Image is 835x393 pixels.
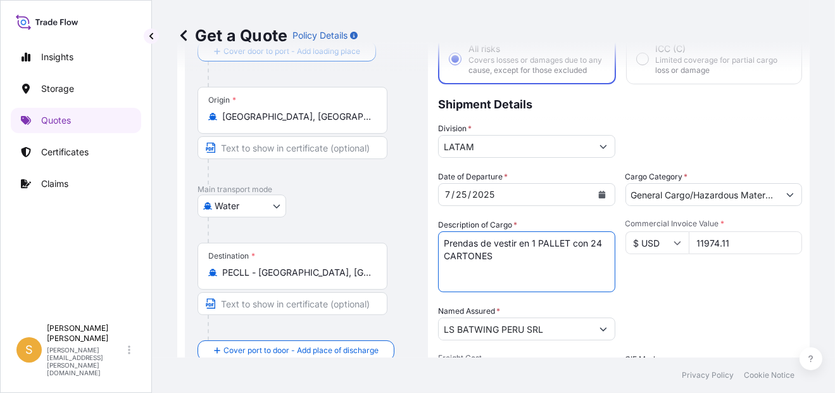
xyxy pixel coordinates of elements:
[592,184,612,205] button: Calendar
[592,318,615,340] button: Show suggestions
[198,195,286,217] button: Select transport
[438,305,500,318] label: Named Assured
[11,44,141,70] a: Insights
[208,251,255,261] div: Destination
[625,219,803,229] span: Commercial Invoice Value
[438,353,615,363] span: Freight Cost
[47,323,125,344] p: [PERSON_NAME] [PERSON_NAME]
[177,25,287,46] p: Get a Quote
[779,183,801,206] button: Show suggestions
[625,171,688,183] label: Cargo Category
[198,184,415,195] p: Main transport mode
[41,146,89,158] p: Certificates
[223,344,379,357] span: Cover port to door - Add place of discharge
[444,187,451,202] div: month,
[222,266,372,279] input: Destination
[11,108,141,133] a: Quotes
[592,135,615,158] button: Show suggestions
[744,370,794,380] a: Cookie Notice
[438,122,472,135] label: Division
[41,177,68,190] p: Claims
[215,200,239,212] span: Water
[455,187,468,202] div: day,
[292,29,348,42] p: Policy Details
[198,340,394,361] button: Cover port to door - Add place of discharge
[439,318,592,340] input: Full name
[41,82,74,95] p: Storage
[47,346,125,377] p: [PERSON_NAME][EMAIL_ADDRESS][PERSON_NAME][DOMAIN_NAME]
[468,187,471,202] div: /
[438,84,802,122] p: Shipment Details
[208,95,236,105] div: Origin
[198,136,387,159] input: Text to appear on certificate
[625,353,667,366] label: CIF Markup
[438,219,517,231] label: Description of Cargo
[222,110,372,123] input: Origin
[11,76,141,101] a: Storage
[41,51,73,63] p: Insights
[438,231,615,292] textarea: Prendas de vestir en 1 PALLET con 24 CARTONES
[438,171,508,183] span: Date of Departure
[198,292,387,315] input: Text to appear on certificate
[439,135,592,158] input: Type to search division
[25,344,33,356] span: S
[682,370,734,380] a: Privacy Policy
[689,231,803,254] input: Type amount
[451,187,455,202] div: /
[11,171,141,196] a: Claims
[11,139,141,165] a: Certificates
[471,187,496,202] div: year,
[626,183,779,206] input: Select a commodity type
[41,114,71,127] p: Quotes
